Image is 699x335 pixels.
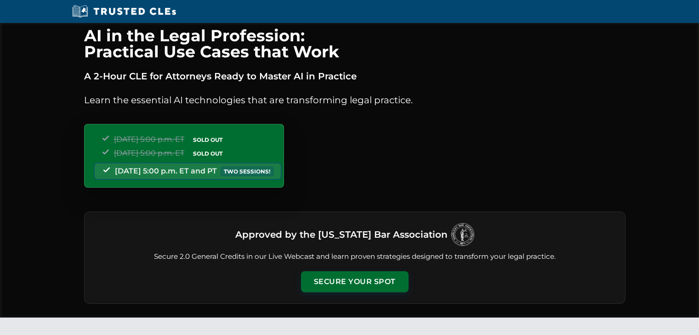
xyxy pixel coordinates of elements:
span: [DATE] 5:00 p.m. ET [114,135,184,144]
button: Secure Your Spot [301,271,409,292]
span: SOLD OUT [190,135,226,145]
span: SOLD OUT [190,149,226,158]
p: Secure 2.0 General Credits in our Live Webcast and learn proven strategies designed to transform ... [96,251,614,262]
img: Trusted CLEs [69,5,179,18]
span: [DATE] 5:00 p.m. ET [114,149,184,157]
img: Logo [451,223,474,246]
p: A 2-Hour CLE for Attorneys Ready to Master AI in Practice [84,69,625,84]
h3: Approved by the [US_STATE] Bar Association [235,226,448,243]
h1: AI in the Legal Profession: Practical Use Cases that Work [84,28,625,60]
p: Learn the essential AI technologies that are transforming legal practice. [84,93,625,107]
